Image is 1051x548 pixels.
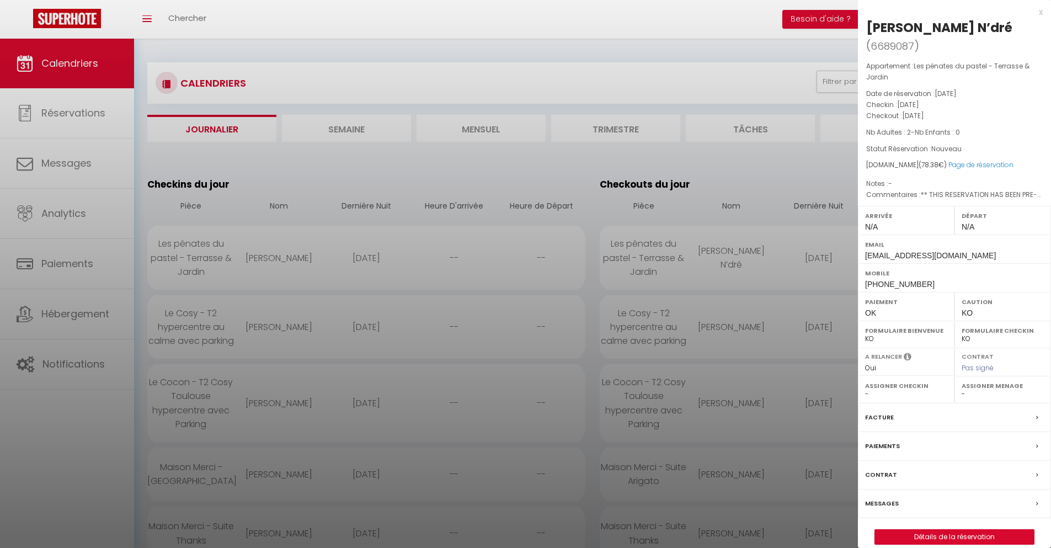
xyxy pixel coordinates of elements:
[962,352,994,359] label: Contrat
[962,308,973,317] span: KO
[962,210,1044,221] label: Départ
[865,296,947,307] label: Paiement
[866,127,1043,138] p: -
[866,110,1043,121] p: Checkout :
[865,268,1044,279] label: Mobile
[962,222,974,231] span: N/A
[962,296,1044,307] label: Caution
[865,469,897,481] label: Contrat
[866,38,919,54] span: ( )
[866,61,1029,82] span: Les pénates du pastel - Terrasse & Jardin
[865,239,1044,250] label: Email
[962,380,1044,391] label: Assigner Menage
[948,160,1013,169] a: Page de réservation
[865,280,935,289] span: [PHONE_NUMBER]
[871,39,914,53] span: 6689087
[904,352,911,364] i: Sélectionner OUI si vous souhaiter envoyer les séquences de messages post-checkout
[866,127,911,137] span: Nb Adultes : 2
[865,498,899,509] label: Messages
[935,89,957,98] span: [DATE]
[865,380,947,391] label: Assigner Checkin
[921,160,938,169] span: 78.38
[897,100,919,109] span: [DATE]
[866,19,1012,36] div: [PERSON_NAME] N’dré
[866,143,1043,155] p: Statut Réservation :
[858,6,1043,19] div: x
[866,61,1043,83] p: Appartement :
[865,412,894,423] label: Facture
[888,179,892,188] span: -
[866,178,1043,189] p: Notes :
[866,189,1043,200] p: Commentaires :
[962,363,994,373] span: Pas signé
[875,530,1034,544] a: Détails de la réservation
[874,529,1034,545] button: Détails de la réservation
[865,325,947,336] label: Formulaire Bienvenue
[962,325,1044,336] label: Formulaire Checkin
[931,144,962,153] span: Nouveau
[865,352,902,361] label: A relancer
[865,210,947,221] label: Arrivée
[919,160,947,169] span: ( €)
[9,4,42,38] button: Ouvrir le widget de chat LiveChat
[915,127,960,137] span: Nb Enfants : 0
[865,308,876,317] span: OK
[866,88,1043,99] p: Date de réservation :
[866,160,1043,171] div: [DOMAIN_NAME]
[866,99,1043,110] p: Checkin :
[865,251,996,260] span: [EMAIL_ADDRESS][DOMAIN_NAME]
[902,111,924,120] span: [DATE]
[865,222,878,231] span: N/A
[865,440,900,452] label: Paiements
